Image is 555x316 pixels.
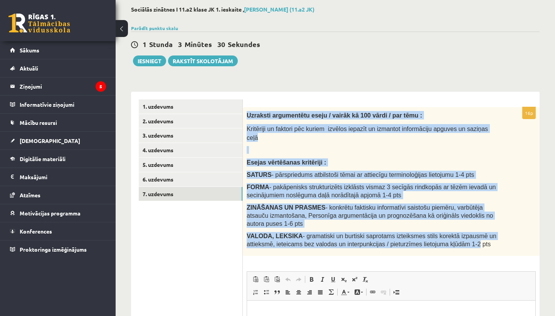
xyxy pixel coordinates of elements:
[139,158,242,172] a: 5. uzdevums
[20,168,106,186] legend: Maksājumi
[391,287,402,297] a: Insert Page Break for Printing
[261,274,272,284] a: Paste as plain text (⌘+⌥+⇧+V)
[247,159,326,166] span: Esejas vērtēšanas kritēriji :
[228,40,260,49] span: Sekundes
[317,274,328,284] a: Italic (⌘+I)
[10,168,106,186] a: Maksājumi
[20,137,80,144] span: [DEMOGRAPHIC_DATA]
[139,172,242,187] a: 6. uzdevums
[247,233,496,247] span: - gramatiski un burtiski saprotams izteiksmes stils korektā izpausmē un attieksmē, ieteicams bez ...
[10,186,106,204] a: Atzīmes
[247,126,488,141] span: Kritēriji un faktori pēc kuriem izvēlos iepazīt un izmantot informāciju apguves un saziņas ceļā
[139,187,242,201] a: 7. uzdevums
[20,192,40,198] span: Atzīmes
[326,287,336,297] a: Math
[349,274,360,284] a: Superscript
[20,119,57,126] span: Mācību resursi
[328,274,338,284] a: Underline (⌘+U)
[131,6,540,13] h2: Sociālās zinātnes I 11.a2 klase JK 1. ieskaite ,
[8,13,70,33] a: Rīgas 1. Tālmācības vidusskola
[131,25,178,31] a: Parādīt punktu skalu
[20,96,106,113] legend: Informatīvie ziņojumi
[272,287,283,297] a: Block Quote
[247,112,422,119] span: Uzraksti argumentētu eseju / vairāk kā 100 vārdi / par tēmu :
[293,274,304,284] a: Redo (⌘+Y)
[20,228,52,235] span: Konferences
[250,287,261,297] a: Insert/Remove Numbered List
[367,287,378,297] a: Link (⌘+K)
[283,274,293,284] a: Undo (⌘+Z)
[139,99,242,114] a: 1. uzdevums
[10,204,106,222] a: Motivācijas programma
[133,55,166,66] button: Iesniegt
[360,274,371,284] a: Remove Format
[247,171,474,178] span: - pārspriedums atbilstoši tēmai ar attiecīgu terminoloģijas lietojumu 1-4 pts
[338,274,349,284] a: Subscript
[247,171,272,178] strong: SATURS
[283,287,293,297] a: Align Left
[250,274,261,284] a: Paste (⌘+V)
[244,6,314,13] a: [PERSON_NAME] (11.a2 JK)
[8,8,281,16] body: Rich Text Editor, wiswyg-editor-user-answer-47433985721260
[139,143,242,157] a: 4. uzdevums
[139,114,242,128] a: 2. uzdevums
[247,204,325,211] strong: ZINĀŠANAS UN PRASMES
[139,128,242,143] a: 3. uzdevums
[20,77,106,95] legend: Ziņojumi
[304,287,315,297] a: Align Right
[20,246,87,253] span: Proktoringa izmēģinājums
[168,55,238,66] a: Rakstīt skolotājam
[10,96,106,113] a: Informatīvie ziņojumi
[149,40,173,49] span: Stunda
[261,287,272,297] a: Insert/Remove Bulleted List
[20,47,39,54] span: Sākums
[338,287,352,297] a: Text Colour
[20,155,66,162] span: Digitālie materiāli
[10,114,106,131] a: Mācību resursi
[10,222,106,240] a: Konferences
[10,41,106,59] a: Sākums
[185,40,212,49] span: Minūtes
[10,150,106,168] a: Digitālie materiāli
[272,274,283,284] a: Paste from Word
[10,77,106,95] a: Ziņojumi5
[178,40,182,49] span: 3
[247,184,496,198] span: - pakāpenisks strukturizēts izklāsts vismaz 3 secīgās rindkopās ar tēzēm ievadā un secinājumiem n...
[293,287,304,297] a: Centre
[306,274,317,284] a: Bold (⌘+B)
[20,65,38,72] span: Aktuāli
[143,40,146,49] span: 1
[20,210,81,217] span: Motivācijas programma
[378,287,389,297] a: Unlink
[10,59,106,77] a: Aktuāli
[247,233,303,239] strong: VALODA, LEKSIKA
[315,287,326,297] a: Justify
[217,40,225,49] span: 30
[10,240,106,258] a: Proktoringa izmēģinājums
[247,204,493,227] span: - konkrētu faktisku informatīvi saistošu piemēru, varbūtēja atsauču izmantošana, Personīga argume...
[522,107,536,119] p: 16p
[10,132,106,150] a: [DEMOGRAPHIC_DATA]
[247,184,269,190] strong: FORMA
[352,287,365,297] a: Background Colour
[96,81,106,92] i: 5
